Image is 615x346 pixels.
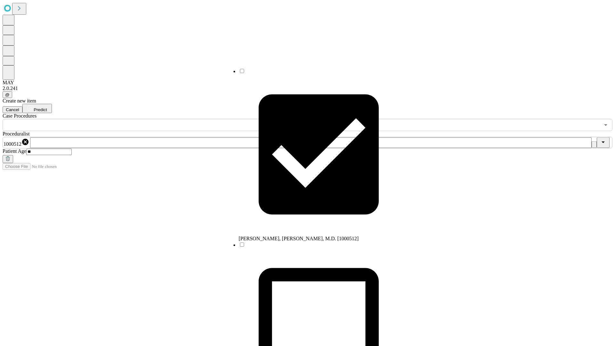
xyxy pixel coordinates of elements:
[239,236,359,241] span: [PERSON_NAME], [PERSON_NAME], M.D. [1000512]
[3,131,29,136] span: Proceduralist
[22,104,52,113] button: Predict
[3,148,26,154] span: Patient Age
[3,91,12,98] button: @
[597,137,610,148] button: Close
[3,98,36,103] span: Create new item
[3,86,612,91] div: 2.0.241
[592,141,597,148] button: Clear
[601,120,610,129] button: Open
[6,107,19,112] span: Cancel
[34,107,47,112] span: Predict
[4,138,29,147] div: 1000512
[3,80,612,86] div: MAY
[5,92,10,97] span: @
[4,141,21,147] span: 1000512
[3,113,37,119] span: Scheduled Procedure
[3,106,22,113] button: Cancel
